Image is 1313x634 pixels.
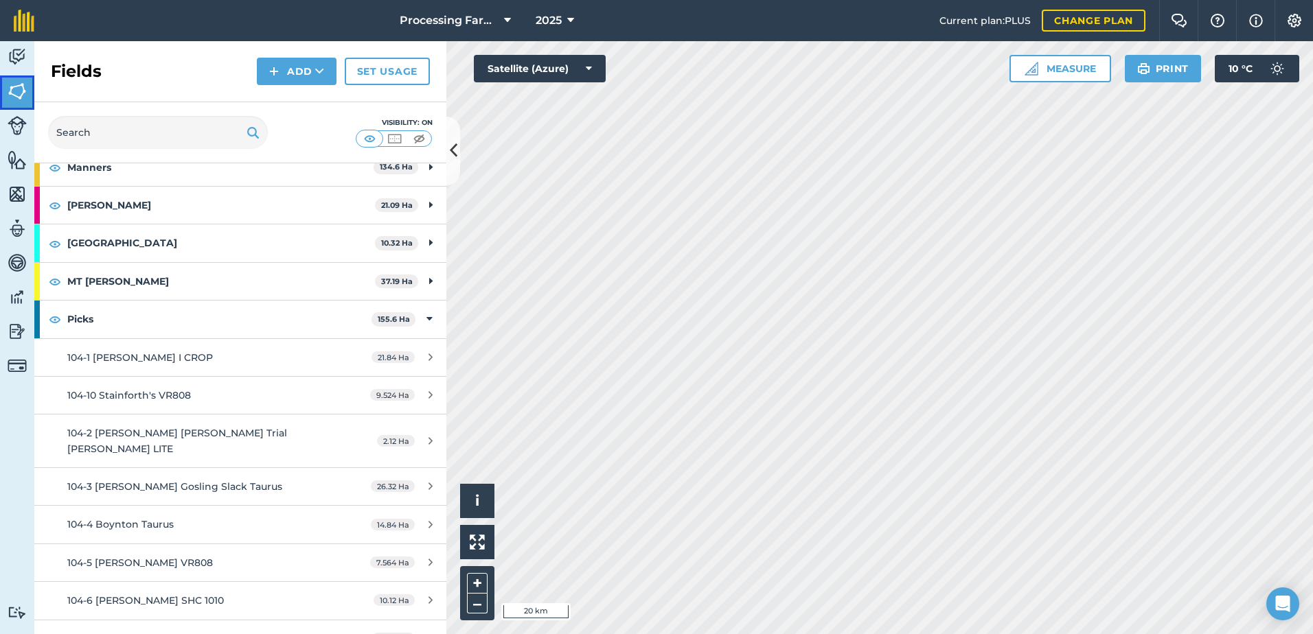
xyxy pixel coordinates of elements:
button: 10 °C [1215,55,1299,82]
a: 104-6 [PERSON_NAME] SHC 101010.12 Ha [34,582,446,619]
img: svg+xml;base64,PD94bWwgdmVyc2lvbj0iMS4wIiBlbmNvZGluZz0idXRmLTgiPz4KPCEtLSBHZW5lcmF0b3I6IEFkb2JlIE... [1264,55,1291,82]
span: 104-1 [PERSON_NAME] I CROP [67,351,213,364]
img: A cog icon [1286,14,1303,27]
div: Manners134.6 Ha [34,149,446,186]
a: Change plan [1042,10,1145,32]
a: 104-4 Boynton Taurus14.84 Ha [34,506,446,543]
span: 104-6 [PERSON_NAME] SHC 1010 [67,594,224,607]
a: Set usage [345,58,430,85]
button: + [467,573,488,594]
span: 7.564 Ha [370,556,415,568]
img: svg+xml;base64,PHN2ZyB4bWxucz0iaHR0cDovL3d3dy53My5vcmcvMjAwMC9zdmciIHdpZHRoPSI1MCIgaGVpZ2h0PSI0MC... [361,132,378,145]
strong: Picks [67,301,372,338]
button: – [467,594,488,613]
div: Picks155.6 Ha [34,301,446,338]
span: 21.84 Ha [372,351,415,363]
strong: 21.09 Ha [381,200,413,210]
img: fieldmargin Logo [14,10,34,32]
span: Current plan : PLUS [939,13,1031,28]
div: Open Intercom Messenger [1266,587,1299,620]
span: 26.32 Ha [371,480,415,492]
strong: 134.6 Ha [380,162,413,172]
span: 104-10 Stainforth's VR808 [67,389,191,401]
span: 104-2 [PERSON_NAME] [PERSON_NAME] Trial [PERSON_NAME] LITE [67,427,287,454]
img: svg+xml;base64,PHN2ZyB4bWxucz0iaHR0cDovL3d3dy53My5vcmcvMjAwMC9zdmciIHdpZHRoPSIxOCIgaGVpZ2h0PSIyNC... [49,311,61,327]
span: 104-3 [PERSON_NAME] Gosling Slack Taurus [67,480,282,493]
button: Print [1125,55,1202,82]
img: svg+xml;base64,PD94bWwgdmVyc2lvbj0iMS4wIiBlbmNvZGluZz0idXRmLTgiPz4KPCEtLSBHZW5lcmF0b3I6IEFkb2JlIE... [8,116,27,135]
img: svg+xml;base64,PHN2ZyB4bWxucz0iaHR0cDovL3d3dy53My5vcmcvMjAwMC9zdmciIHdpZHRoPSIxOCIgaGVpZ2h0PSIyNC... [49,197,61,213]
h2: Fields [51,60,102,82]
span: 104-4 Boynton Taurus [67,518,174,530]
img: svg+xml;base64,PD94bWwgdmVyc2lvbj0iMS4wIiBlbmNvZGluZz0idXRmLTgiPz4KPCEtLSBHZW5lcmF0b3I6IEFkb2JlIE... [8,321,27,342]
a: 104-2 [PERSON_NAME] [PERSON_NAME] Trial [PERSON_NAME] LITE2.12 Ha [34,414,446,467]
strong: [GEOGRAPHIC_DATA] [67,224,375,261]
img: svg+xml;base64,PHN2ZyB4bWxucz0iaHR0cDovL3d3dy53My5vcmcvMjAwMC9zdmciIHdpZHRoPSIxOCIgaGVpZ2h0PSIyNC... [49,159,61,176]
a: 104-5 [PERSON_NAME] VR8087.564 Ha [34,544,446,581]
span: 2025 [536,12,562,29]
img: svg+xml;base64,PD94bWwgdmVyc2lvbj0iMS4wIiBlbmNvZGluZz0idXRmLTgiPz4KPCEtLSBHZW5lcmF0b3I6IEFkb2JlIE... [8,218,27,239]
div: [PERSON_NAME]21.09 Ha [34,187,446,224]
img: Four arrows, one pointing top left, one top right, one bottom right and the last bottom left [470,535,485,550]
img: svg+xml;base64,PHN2ZyB4bWxucz0iaHR0cDovL3d3dy53My5vcmcvMjAwMC9zdmciIHdpZHRoPSI1NiIgaGVpZ2h0PSI2MC... [8,81,27,102]
img: svg+xml;base64,PHN2ZyB4bWxucz0iaHR0cDovL3d3dy53My5vcmcvMjAwMC9zdmciIHdpZHRoPSI1NiIgaGVpZ2h0PSI2MC... [8,150,27,170]
span: 104-5 [PERSON_NAME] VR808 [67,556,213,569]
img: svg+xml;base64,PHN2ZyB4bWxucz0iaHR0cDovL3d3dy53My5vcmcvMjAwMC9zdmciIHdpZHRoPSIxOCIgaGVpZ2h0PSIyNC... [49,273,61,290]
span: 2.12 Ha [377,435,415,447]
span: 10.12 Ha [374,594,415,606]
img: Ruler icon [1025,62,1038,75]
button: Add [257,58,336,85]
img: svg+xml;base64,PD94bWwgdmVyc2lvbj0iMS4wIiBlbmNvZGluZz0idXRmLTgiPz4KPCEtLSBHZW5lcmF0b3I6IEFkb2JlIE... [8,253,27,273]
span: i [475,492,479,509]
img: svg+xml;base64,PHN2ZyB4bWxucz0iaHR0cDovL3d3dy53My5vcmcvMjAwMC9zdmciIHdpZHRoPSIxNCIgaGVpZ2h0PSIyNC... [269,63,279,80]
img: svg+xml;base64,PHN2ZyB4bWxucz0iaHR0cDovL3d3dy53My5vcmcvMjAwMC9zdmciIHdpZHRoPSIxOSIgaGVpZ2h0PSIyNC... [1137,60,1150,77]
span: Processing Farms [400,12,499,29]
strong: 155.6 Ha [378,314,410,324]
img: svg+xml;base64,PHN2ZyB4bWxucz0iaHR0cDovL3d3dy53My5vcmcvMjAwMC9zdmciIHdpZHRoPSIxNyIgaGVpZ2h0PSIxNy... [1249,12,1263,29]
img: svg+xml;base64,PD94bWwgdmVyc2lvbj0iMS4wIiBlbmNvZGluZz0idXRmLTgiPz4KPCEtLSBHZW5lcmF0b3I6IEFkb2JlIE... [8,287,27,307]
img: svg+xml;base64,PHN2ZyB4bWxucz0iaHR0cDovL3d3dy53My5vcmcvMjAwMC9zdmciIHdpZHRoPSIxOCIgaGVpZ2h0PSIyNC... [49,235,61,252]
img: svg+xml;base64,PD94bWwgdmVyc2lvbj0iMS4wIiBlbmNvZGluZz0idXRmLTgiPz4KPCEtLSBHZW5lcmF0b3I6IEFkb2JlIE... [8,47,27,67]
strong: [PERSON_NAME] [67,187,375,224]
button: Measure [1009,55,1111,82]
button: i [460,484,494,518]
strong: Manners [67,149,374,186]
a: 104-3 [PERSON_NAME] Gosling Slack Taurus26.32 Ha [34,468,446,505]
strong: 10.32 Ha [381,238,413,248]
a: 104-10 Stainforth's VR8089.524 Ha [34,377,446,414]
div: [GEOGRAPHIC_DATA]10.32 Ha [34,224,446,261]
span: 9.524 Ha [370,389,415,401]
a: 104-1 [PERSON_NAME] I CROP21.84 Ha [34,339,446,376]
div: MT [PERSON_NAME]37.19 Ha [34,263,446,300]
img: svg+xml;base64,PHN2ZyB4bWxucz0iaHR0cDovL3d3dy53My5vcmcvMjAwMC9zdmciIHdpZHRoPSI1MCIgaGVpZ2h0PSI0MC... [386,132,403,145]
img: svg+xml;base64,PHN2ZyB4bWxucz0iaHR0cDovL3d3dy53My5vcmcvMjAwMC9zdmciIHdpZHRoPSI1MCIgaGVpZ2h0PSI0MC... [411,132,428,145]
span: 10 ° C [1229,55,1253,82]
img: svg+xml;base64,PD94bWwgdmVyc2lvbj0iMS4wIiBlbmNvZGluZz0idXRmLTgiPz4KPCEtLSBHZW5lcmF0b3I6IEFkb2JlIE... [8,356,27,375]
img: svg+xml;base64,PHN2ZyB4bWxucz0iaHR0cDovL3d3dy53My5vcmcvMjAwMC9zdmciIHdpZHRoPSIxOSIgaGVpZ2h0PSIyNC... [247,124,260,141]
strong: MT [PERSON_NAME] [67,263,375,300]
img: svg+xml;base64,PD94bWwgdmVyc2lvbj0iMS4wIiBlbmNvZGluZz0idXRmLTgiPz4KPCEtLSBHZW5lcmF0b3I6IEFkb2JlIE... [8,606,27,619]
strong: 37.19 Ha [381,277,413,286]
img: svg+xml;base64,PHN2ZyB4bWxucz0iaHR0cDovL3d3dy53My5vcmcvMjAwMC9zdmciIHdpZHRoPSI1NiIgaGVpZ2h0PSI2MC... [8,184,27,204]
img: Two speech bubbles overlapping with the left bubble in the forefront [1171,14,1187,27]
input: Search [48,116,268,149]
button: Satellite (Azure) [474,55,606,82]
span: 14.84 Ha [371,519,415,530]
div: Visibility: On [356,117,433,128]
img: A question mark icon [1209,14,1226,27]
